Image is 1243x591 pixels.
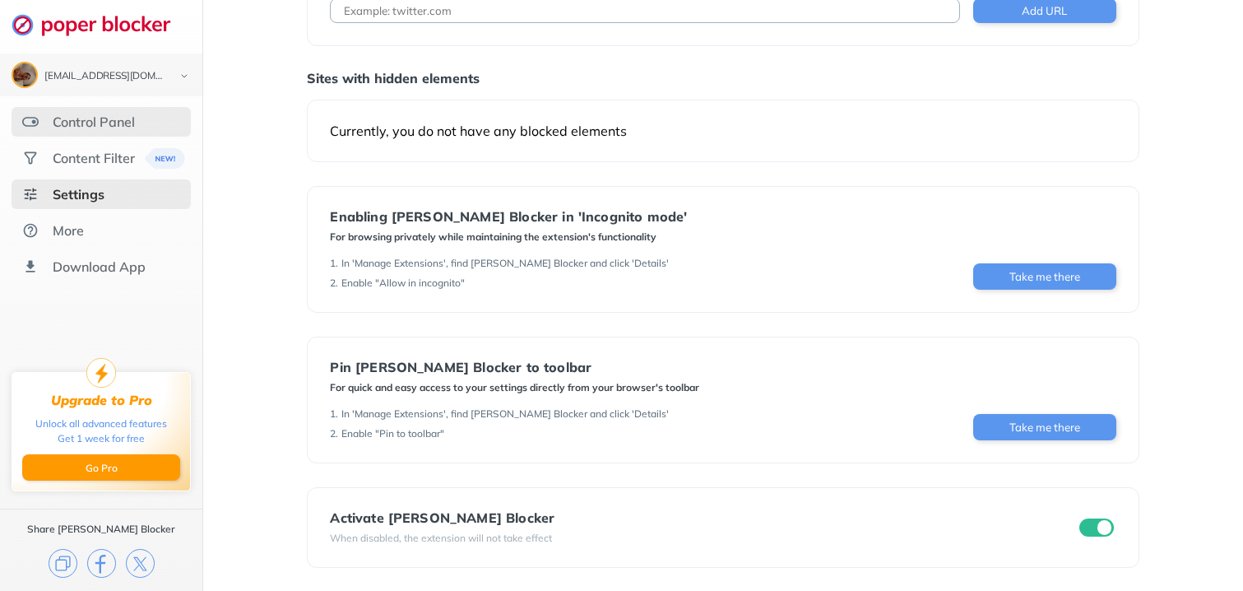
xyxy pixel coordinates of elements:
div: Unlock all advanced features [35,416,167,431]
div: Get 1 week for free [58,431,145,446]
img: chevron-bottom-black.svg [174,67,194,85]
div: Enable "Allow in incognito" [341,277,465,290]
button: Go Pro [22,454,180,481]
img: download-app.svg [22,258,39,275]
div: Download App [53,258,146,275]
div: Enabling [PERSON_NAME] Blocker in 'Incognito mode' [330,209,687,224]
button: Take me there [973,263,1116,290]
div: Activate [PERSON_NAME] Blocker [330,510,554,525]
img: copy.svg [49,549,77,578]
div: Content Filter [53,150,135,166]
div: For browsing privately while maintaining the extension's functionality [330,230,687,244]
img: x.svg [126,549,155,578]
div: 2 . [330,277,338,290]
div: Settings [53,186,104,202]
img: settings-selected.svg [22,186,39,202]
div: Control Panel [53,114,135,130]
div: 2 . [330,427,338,440]
div: Enable "Pin to toolbar" [341,427,444,440]
div: For quick and easy access to your settings directly from your browser's toolbar [330,381,699,394]
div: Upgrade to Pro [51,393,152,408]
img: logo-webpage.svg [12,13,188,36]
img: features.svg [22,114,39,130]
img: about.svg [22,222,39,239]
img: facebook.svg [87,549,116,578]
div: gxskyy@gmail.com [44,71,166,82]
div: Sites with hidden elements [307,70,1139,86]
div: In 'Manage Extensions', find [PERSON_NAME] Blocker and click 'Details' [341,257,669,270]
div: 1 . [330,407,338,421]
div: 1 . [330,257,338,270]
img: upgrade-to-pro.svg [86,358,116,388]
div: Currently, you do not have any blocked elements [330,123,1115,139]
div: Share [PERSON_NAME] Blocker [27,523,175,536]
div: In 'Manage Extensions', find [PERSON_NAME] Blocker and click 'Details' [341,407,669,421]
img: social.svg [22,150,39,166]
div: Pin [PERSON_NAME] Blocker to toolbar [330,360,699,375]
img: ACg8ocLM_E8WmvhgCPAHF9P-PSeSnI0MP1oCsRmlaKmQ6IU2AW1xDnJz=s96-c [13,63,36,86]
div: When disabled, the extension will not take effect [330,532,554,545]
div: More [53,222,84,239]
img: menuBanner.svg [144,148,184,169]
button: Take me there [973,414,1116,440]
